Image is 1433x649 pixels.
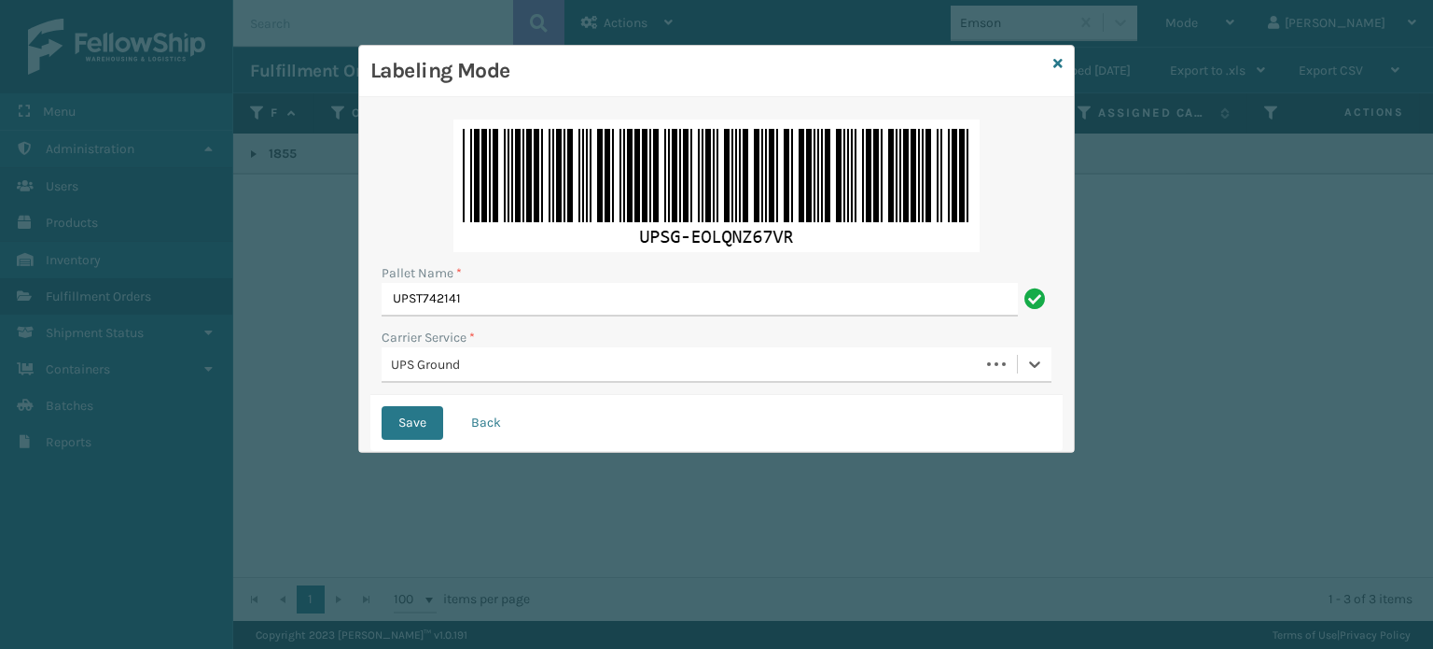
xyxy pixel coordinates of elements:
[453,120,980,252] img: GQAAAAZJREFUAwBcGNFbQRZVngAAAABJRU5ErkJggg==
[382,263,462,283] label: Pallet Name
[454,406,518,440] button: Back
[370,57,1046,85] h3: Labeling Mode
[382,406,443,440] button: Save
[382,328,475,347] label: Carrier Service
[391,355,981,374] div: UPS Ground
